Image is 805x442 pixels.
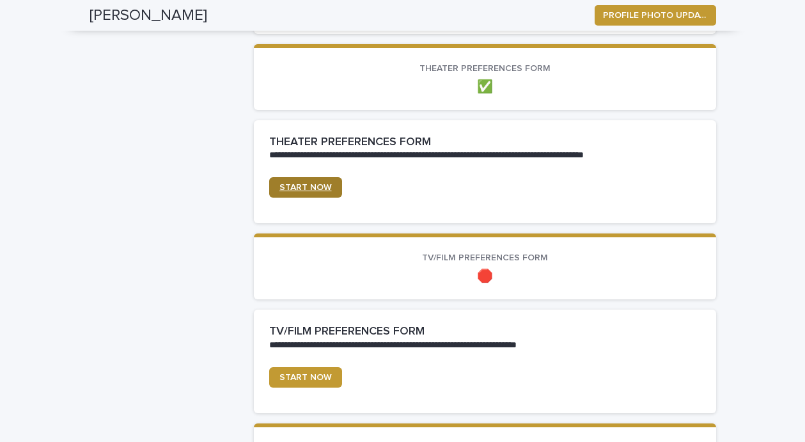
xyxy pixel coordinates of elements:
h2: THEATER PREFERENCES FORM [269,136,431,150]
p: ✅ [269,79,701,95]
p: 🛑 [269,269,701,284]
a: START NOW [269,367,342,388]
span: TV/FILM PREFERENCES FORM [422,253,548,262]
span: START NOW [279,183,332,192]
a: START NOW [269,177,342,198]
span: START NOW [279,373,332,382]
span: PROFILE PHOTO UPDATE [603,9,708,22]
h2: [PERSON_NAME] [90,6,207,25]
button: PROFILE PHOTO UPDATE [595,5,716,26]
span: THEATER PREFERENCES FORM [419,64,551,73]
h2: TV/FILM PREFERENCES FORM [269,325,425,339]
